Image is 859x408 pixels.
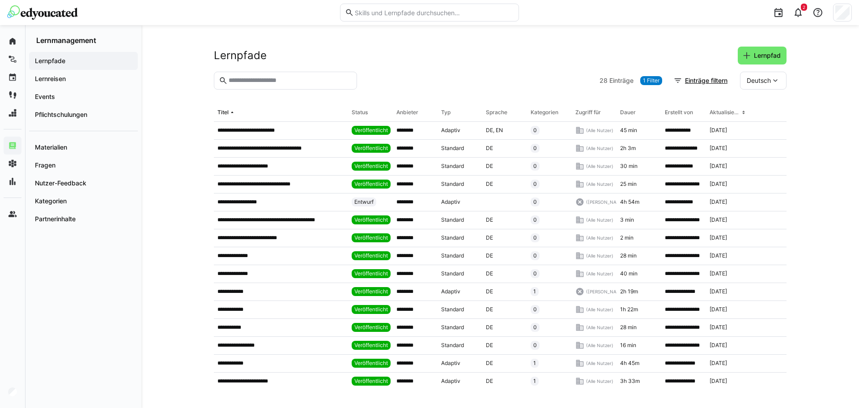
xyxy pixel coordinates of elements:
[354,360,388,367] span: Veröffentlicht
[533,252,537,259] span: 0
[486,127,503,134] span: DE, EN
[354,180,388,188] span: Veröffentlicht
[441,360,460,367] span: Adaptiv
[354,378,388,385] span: Veröffentlicht
[586,271,613,277] span: (Alle Nutzer)
[533,216,537,223] span: 0
[586,342,613,348] span: (Alle Nutzer)
[710,145,727,152] span: [DATE]
[214,49,267,62] h2: Lernpfade
[441,145,464,152] span: Standard
[586,127,613,133] span: (Alle Nutzer)
[441,198,460,206] span: Adaptiv
[586,163,613,169] span: (Alle Nutzer)
[684,76,729,85] span: Einträge filtern
[354,342,388,349] span: Veröffentlicht
[710,306,727,313] span: [DATE]
[586,235,613,241] span: (Alle Nutzer)
[620,270,638,277] span: 40 min
[533,180,537,188] span: 0
[586,181,613,187] span: (Alle Nutzer)
[586,306,613,313] span: (Alle Nutzer)
[486,234,493,241] span: DE
[620,306,638,313] span: 1h 22m
[486,270,493,277] span: DE
[354,270,388,277] span: Veröffentlicht
[620,109,636,116] div: Dauer
[441,234,464,241] span: Standard
[441,163,464,170] span: Standard
[710,180,727,188] span: [DATE]
[586,288,627,295] span: ([PERSON_NAME])
[586,217,613,223] span: (Alle Nutzer)
[354,145,388,152] span: Veröffentlicht
[441,378,460,385] span: Adaptiv
[354,306,388,313] span: Veröffentlicht
[354,9,514,17] input: Skills und Lernpfade durchsuchen…
[486,216,493,223] span: DE
[486,324,493,331] span: DE
[753,51,782,60] span: Lernpfad
[620,378,640,385] span: 3h 33m
[533,288,536,295] span: 1
[710,342,727,349] span: [DATE]
[710,252,727,259] span: [DATE]
[710,198,727,206] span: [DATE]
[575,109,601,116] div: Zugriff für
[486,180,493,188] span: DE
[669,72,733,90] button: Einträge filtern
[486,306,493,313] span: DE
[441,324,464,331] span: Standard
[620,360,639,367] span: 4h 45m
[533,270,537,277] span: 0
[441,306,464,313] span: Standard
[354,163,388,170] span: Veröffentlicht
[620,198,639,206] span: 4h 54m
[354,252,388,259] span: Veröffentlicht
[531,109,558,116] div: Kategorien
[710,324,727,331] span: [DATE]
[441,127,460,134] span: Adaptiv
[710,234,727,241] span: [DATE]
[620,252,637,259] span: 28 min
[441,288,460,295] span: Adaptiv
[354,234,388,241] span: Veröffentlicht
[354,288,388,295] span: Veröffentlicht
[609,76,634,85] span: Einträge
[710,288,727,295] span: [DATE]
[803,4,805,10] span: 2
[533,198,537,206] span: 0
[586,378,613,384] span: (Alle Nutzer)
[354,324,388,331] span: Veröffentlicht
[217,109,229,116] div: Titel
[620,145,636,152] span: 2h 3m
[533,234,537,241] span: 0
[533,127,537,134] span: 0
[533,163,537,170] span: 0
[710,270,727,277] span: [DATE]
[396,109,418,116] div: Anbieter
[586,145,613,151] span: (Alle Nutzer)
[620,127,637,134] span: 45 min
[586,199,627,205] span: ([PERSON_NAME])
[354,198,374,206] span: Entwurf
[710,360,727,367] span: [DATE]
[486,163,493,170] span: DE
[441,270,464,277] span: Standard
[486,288,493,295] span: DE
[710,216,727,223] span: [DATE]
[486,145,493,152] span: DE
[620,216,634,223] span: 3 min
[533,145,537,152] span: 0
[620,324,637,331] span: 28 min
[486,360,493,367] span: DE
[533,306,537,313] span: 0
[441,252,464,259] span: Standard
[486,342,493,349] span: DE
[710,109,740,116] div: Aktualisiert am
[354,127,388,134] span: Veröffentlicht
[354,216,388,223] span: Veröffentlicht
[643,77,659,84] span: 1 Filter
[441,216,464,223] span: Standard
[441,109,451,116] div: Typ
